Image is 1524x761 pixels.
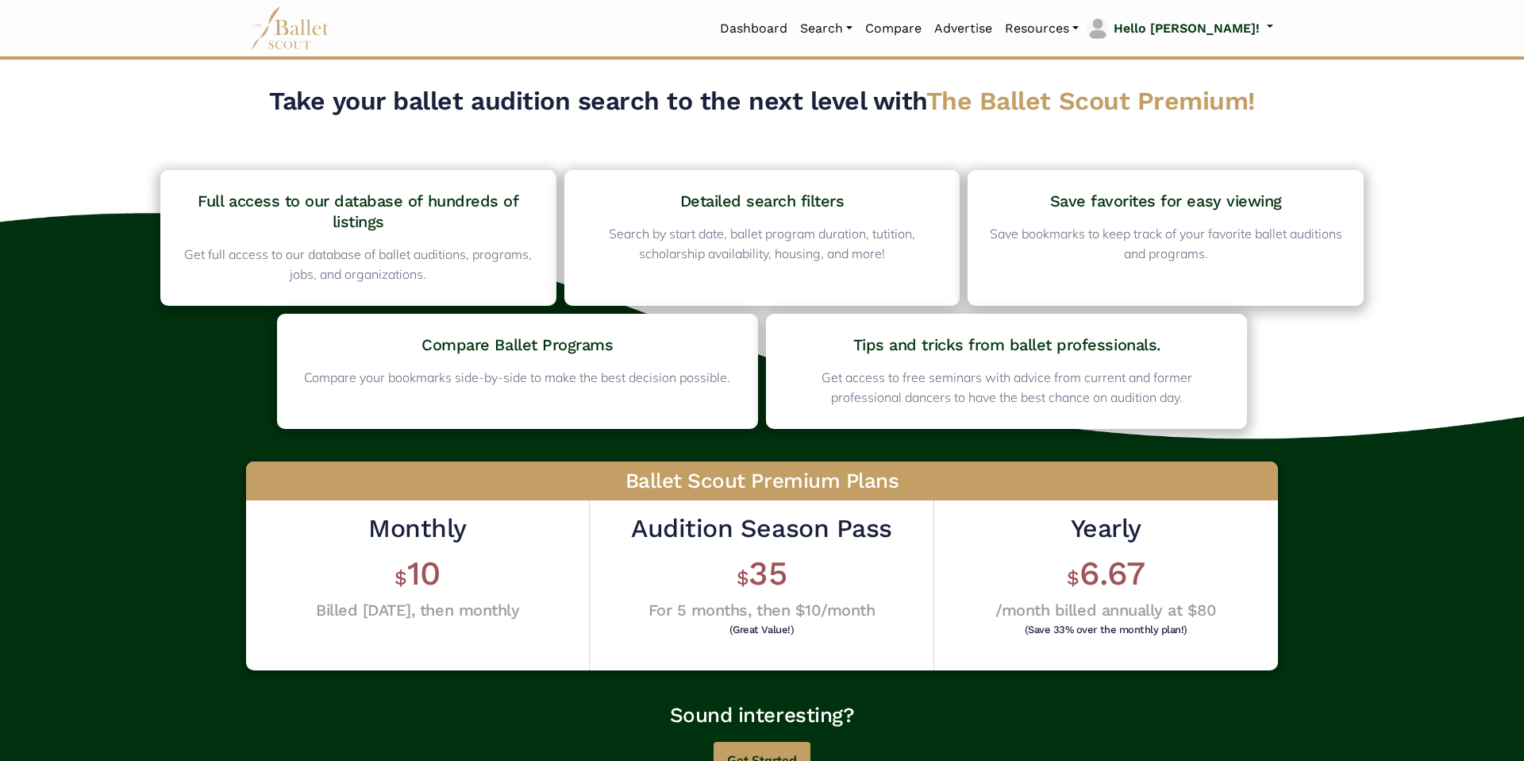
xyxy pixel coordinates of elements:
a: Advertise [928,12,999,45]
h4: Save favorites for easy viewing [988,191,1343,211]
h4: Detailed search filters [585,191,940,211]
a: Compare [859,12,928,45]
p: Save bookmarks to keep track of your favorite ballet auditions and programs. [988,224,1343,265]
span: 6.67 [1079,554,1145,593]
span: $ [394,566,407,589]
h4: Full access to our database of hundreds of listings [181,191,536,232]
a: Resources [999,12,1085,45]
a: Dashboard [714,12,794,45]
p: Get full access to our database of ballet auditions, programs, jobs, and organizations. [181,245,536,285]
h4: For 5 months, then $10/month [631,600,891,620]
h4: /month billed annually at $80 [995,600,1216,620]
h1: 35 [631,552,891,596]
a: profile picture Hello [PERSON_NAME]! [1085,16,1273,41]
h2: Monthly [316,512,519,546]
h3: Sound interesting? [152,702,1372,729]
h4: Compare Ballet Programs [298,334,737,355]
h3: Ballet Scout Premium Plans [246,462,1278,501]
img: profile picture [1087,17,1109,40]
p: Search by start date, ballet program duration, tutition, scholarship availability, housing, and m... [585,224,940,265]
p: Compare your bookmarks side-by-side to make the best decision possible. [298,368,737,388]
h6: (Save 33% over the monthly plan!) [999,624,1212,635]
a: Search [794,12,859,45]
h2: Audition Season Pass [631,512,891,546]
h4: Billed [DATE], then monthly [316,600,519,620]
span: The Ballet Scout Premium! [926,86,1255,116]
p: Hello [PERSON_NAME]! [1114,18,1260,39]
h2: Take your ballet audition search to the next level with [152,85,1372,118]
span: $ [737,566,749,589]
h4: Tips and tricks from ballet professionals. [787,334,1226,355]
h6: (Great Value!) [635,624,887,635]
h2: Yearly [995,512,1216,546]
h1: 10 [316,552,519,596]
span: $ [1067,566,1079,589]
p: Get access to free seminars with advice from current and former professional dancers to have the ... [787,368,1226,408]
